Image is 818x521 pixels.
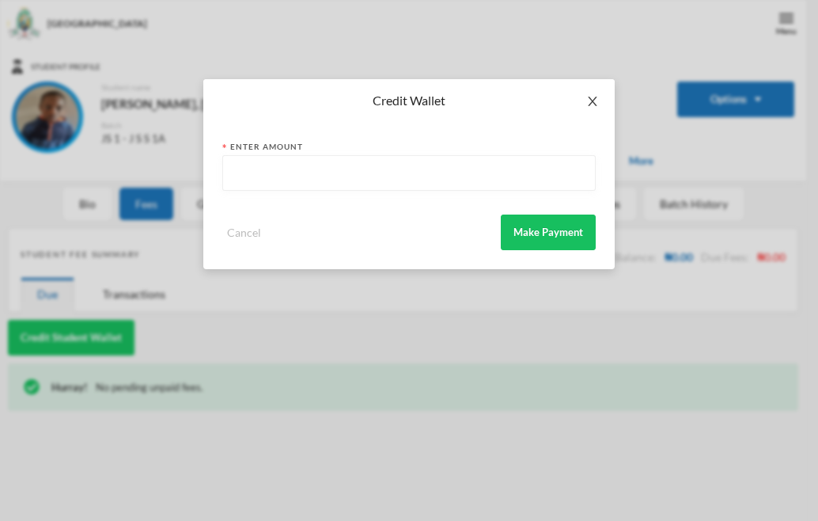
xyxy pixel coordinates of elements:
[501,215,596,250] button: Make Payment
[586,95,599,108] i: icon: close
[222,92,596,109] div: Credit Wallet
[222,223,266,241] button: Cancel
[570,79,615,124] button: Close
[222,141,596,153] div: Enter Amount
